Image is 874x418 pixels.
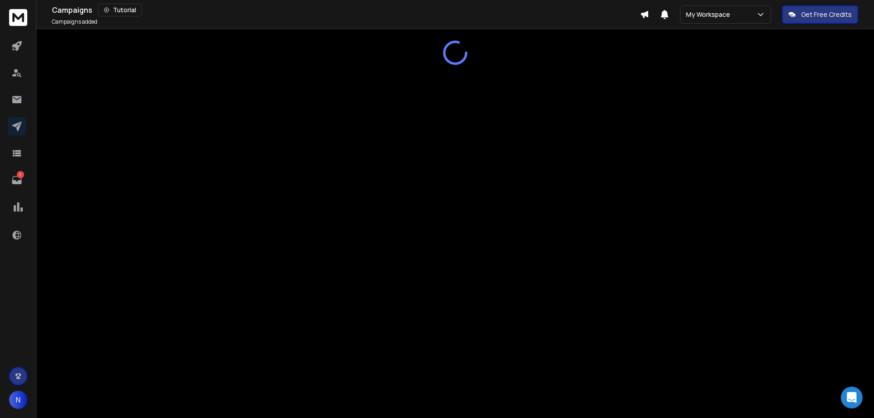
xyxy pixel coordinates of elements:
div: Campaigns [52,4,640,16]
a: 1 [8,171,26,189]
button: Tutorial [98,4,142,16]
p: Campaigns added [52,18,97,25]
p: Get Free Credits [801,10,852,19]
button: Get Free Credits [782,5,858,24]
p: My Workspace [686,10,734,19]
p: 1 [17,171,24,178]
button: N [9,391,27,409]
div: Open Intercom Messenger [841,387,863,408]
